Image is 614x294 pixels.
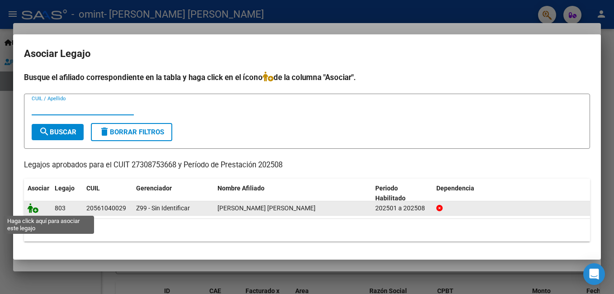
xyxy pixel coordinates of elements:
[433,179,590,209] datatable-header-cell: Dependencia
[86,203,126,213] div: 20561040029
[436,185,474,192] span: Dependencia
[214,179,372,209] datatable-header-cell: Nombre Afiliado
[136,204,190,212] span: Z99 - Sin Identificar
[24,179,51,209] datatable-header-cell: Asociar
[24,45,590,62] h2: Asociar Legajo
[99,128,164,136] span: Borrar Filtros
[83,179,132,209] datatable-header-cell: CUIL
[217,204,316,212] span: BODEMAN JUAN IGNACIO
[375,203,429,213] div: 202501 a 202508
[24,160,590,171] p: Legajos aprobados para el CUIT 27308753668 y Período de Prestación 202508
[51,179,83,209] datatable-header-cell: Legajo
[39,128,76,136] span: Buscar
[39,126,50,137] mat-icon: search
[375,185,406,202] span: Periodo Habilitado
[55,185,75,192] span: Legajo
[24,219,590,242] div: 1 registros
[32,124,84,140] button: Buscar
[28,185,49,192] span: Asociar
[132,179,214,209] datatable-header-cell: Gerenciador
[583,263,605,285] div: Open Intercom Messenger
[372,179,433,209] datatable-header-cell: Periodo Habilitado
[55,204,66,212] span: 803
[91,123,172,141] button: Borrar Filtros
[24,71,590,83] h4: Busque el afiliado correspondiente en la tabla y haga click en el ícono de la columna "Asociar".
[86,185,100,192] span: CUIL
[217,185,264,192] span: Nombre Afiliado
[136,185,172,192] span: Gerenciador
[99,126,110,137] mat-icon: delete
